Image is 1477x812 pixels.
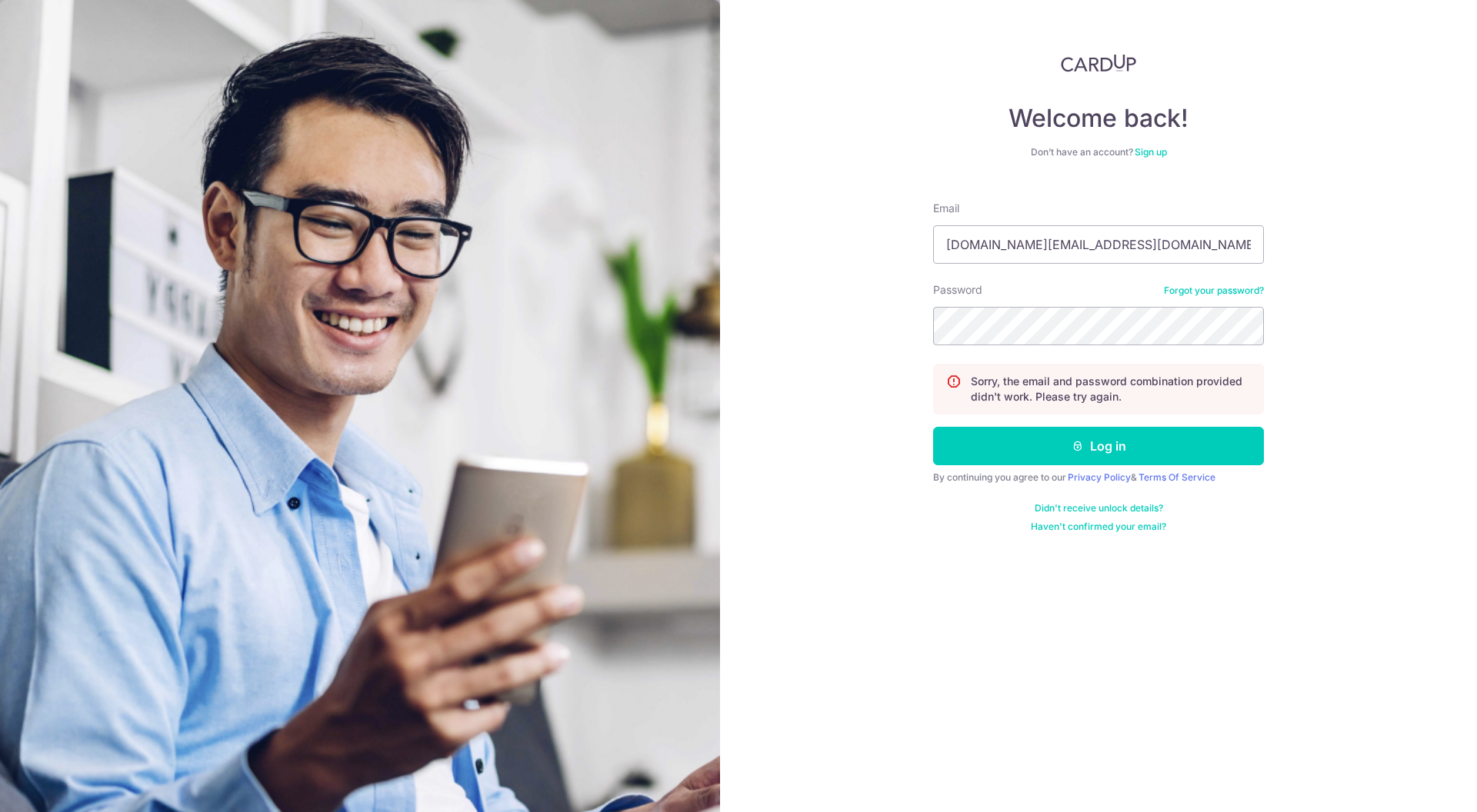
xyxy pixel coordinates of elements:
[1061,54,1136,72] img: CardUp Logo
[933,225,1264,264] input: Enter your Email
[933,201,959,216] label: Email
[1031,521,1166,533] a: Haven't confirmed your email?
[933,103,1264,134] h4: Welcome back!
[971,374,1251,404] p: Sorry, the email and password combination provided didn't work. Please try again.
[933,471,1264,484] div: By continuing you agree to our &
[1068,471,1131,483] a: Privacy Policy
[1035,502,1163,514] a: Didn't receive unlock details?
[1135,146,1167,158] a: Sign up
[1139,471,1215,483] a: Terms Of Service
[933,146,1264,158] div: Don’t have an account?
[1164,285,1264,297] a: Forgot your password?
[933,282,982,298] label: Password
[933,427,1264,465] button: Log in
